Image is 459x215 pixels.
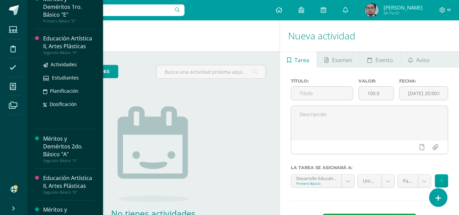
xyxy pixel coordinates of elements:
div: Educación Artística II, Artes Plásticas [43,174,95,190]
a: Educación Artística II, Artes PlásticasSegundo Básico "B" [43,174,95,195]
span: Dosificación [50,101,77,107]
a: Evento [360,51,400,68]
div: Primero Básico "E" [43,19,95,23]
a: Desarrollo Educativo y Proyecto de Vida 'D'Primero Básico [291,175,354,187]
div: Educación Artística II, Artes Plásticas [43,35,95,50]
a: Tarea [280,51,317,68]
div: Desarrollo Educativo y Proyecto de Vida 'D' [296,175,336,181]
a: Educación Artística II, Artes PlásticasSegundo Básico "A" [43,35,95,55]
div: Méritos y Deméritos 2do. Básico "A" [43,135,95,158]
input: Título [291,87,353,100]
label: Valor: [358,78,394,84]
img: no_activities.png [118,106,189,202]
a: Unidad 3 [358,175,394,187]
label: Fecha: [399,78,448,84]
span: Planificación [50,88,78,94]
input: Fecha de entrega [400,87,448,100]
input: Busca un usuario... [32,4,184,16]
div: Segundo Básico "A" [43,158,95,163]
label: Título: [291,78,353,84]
img: c79a8ee83a32926c67f9bb364e6b58c4.png [365,3,378,17]
span: Aviso [416,52,430,68]
input: Busca una actividad próxima aquí... [156,65,265,78]
span: Tarea [295,52,309,68]
a: Dosificación [43,100,95,108]
h1: Nueva actividad [288,20,451,51]
span: Unidad 3 [363,175,376,187]
span: Mi Perfil [384,10,423,16]
span: Evento [375,52,393,68]
h1: Actividades [35,20,271,51]
span: Examen [332,52,352,68]
span: Estudiantes [52,74,79,81]
a: Examen [317,51,359,68]
span: Actividades [51,61,77,68]
span: Parcial (0.0%) [403,175,413,187]
a: Aviso [401,51,437,68]
label: La tarea se asignará a: [291,165,448,170]
a: Parcial (0.0%) [398,175,431,187]
div: Primero Básico [296,181,336,186]
a: Estudiantes [43,74,95,82]
a: Planificación [43,87,95,95]
span: [PERSON_NAME] [384,4,423,11]
a: Méritos y Deméritos 2do. Básico "A"Segundo Básico "A" [43,135,95,163]
div: Segundo Básico "A" [43,50,95,55]
a: Actividades [43,60,95,68]
input: Puntos máximos [359,87,393,100]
